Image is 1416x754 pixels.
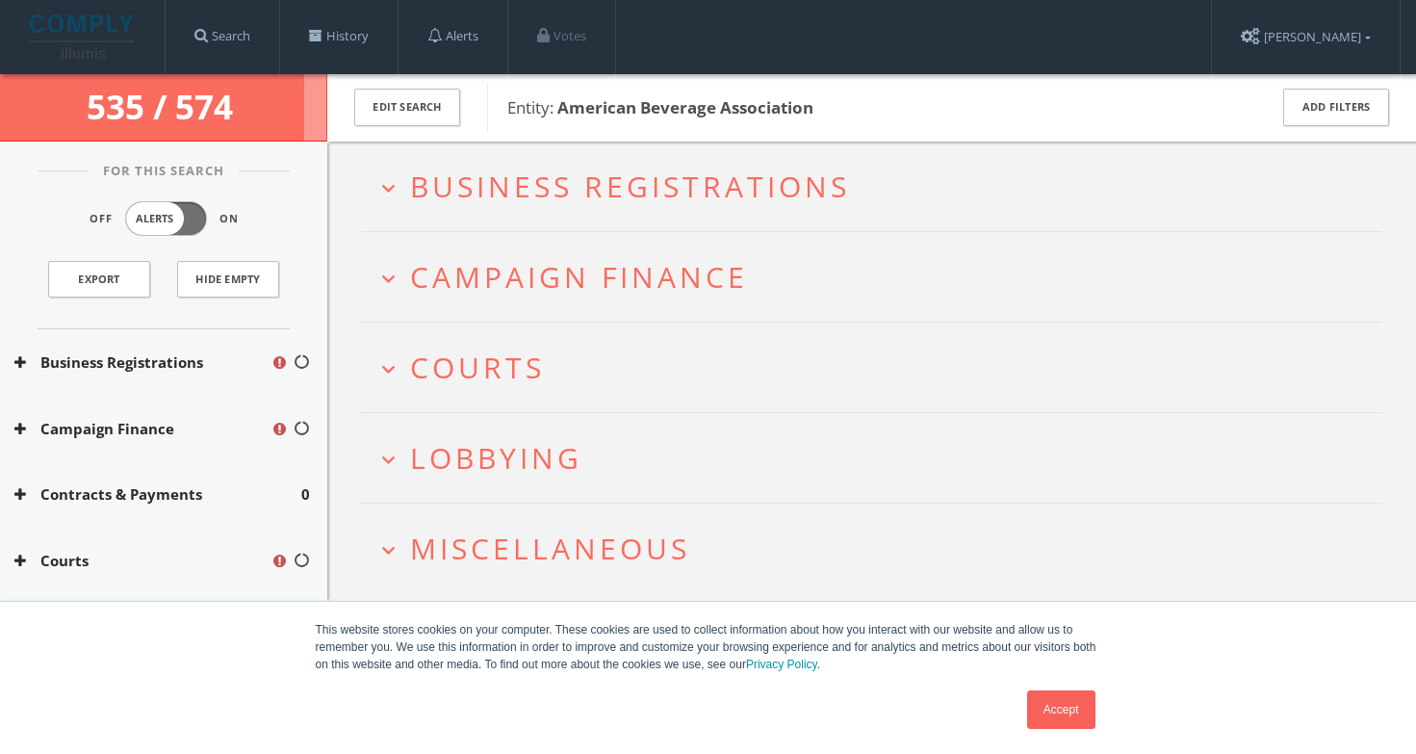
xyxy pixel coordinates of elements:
[316,621,1101,673] p: This website stores cookies on your computer. These cookies are used to collect information about...
[14,550,270,572] button: Courts
[30,14,138,59] img: illumis
[557,96,813,118] b: American Beverage Association
[1027,690,1095,729] a: Accept
[375,266,401,292] i: expand_more
[746,658,817,671] a: Privacy Policy
[375,351,1382,383] button: expand_moreCourts
[507,96,813,118] span: Entity:
[410,348,545,387] span: Courts
[375,170,1382,202] button: expand_moreBusiness Registrations
[89,162,239,181] span: For This Search
[14,418,270,440] button: Campaign Finance
[1283,89,1389,126] button: Add Filters
[375,356,401,382] i: expand_more
[354,89,460,126] button: Edit Search
[410,257,748,297] span: Campaign Finance
[14,483,301,506] button: Contracts & Payments
[375,533,1382,564] button: expand_moreMiscellaneous
[87,84,241,129] span: 535 / 574
[375,175,401,201] i: expand_more
[375,442,1382,474] button: expand_moreLobbying
[410,438,582,478] span: Lobbying
[301,483,310,506] span: 0
[375,537,401,563] i: expand_more
[410,167,850,206] span: Business Registrations
[14,351,270,374] button: Business Registrations
[410,529,690,568] span: Miscellaneous
[177,261,279,298] button: Hide Empty
[219,211,239,227] span: On
[48,261,150,298] a: Export
[90,211,113,227] span: Off
[375,261,1382,293] button: expand_moreCampaign Finance
[375,447,401,473] i: expand_more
